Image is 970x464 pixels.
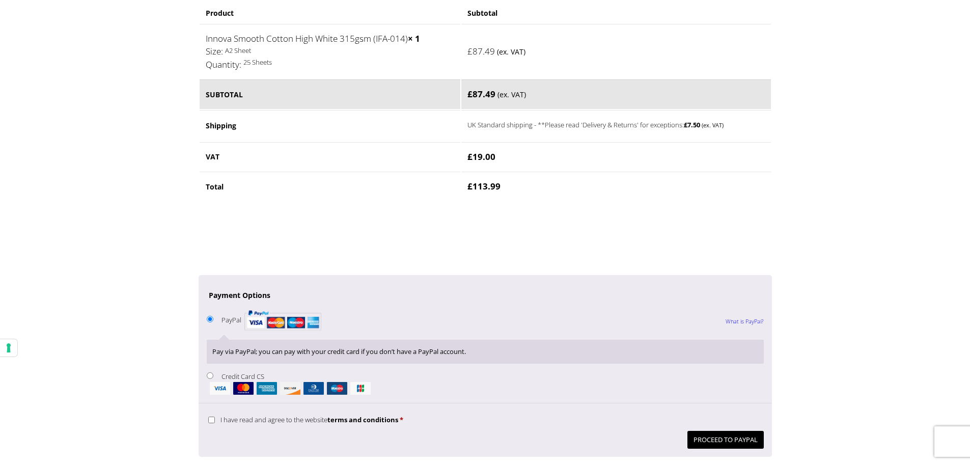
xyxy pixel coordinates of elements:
img: amex [257,382,277,395]
input: I have read and agree to the websiteterms and conditions * [208,417,215,423]
img: visa [210,382,230,395]
label: UK Standard shipping - **Please read 'Delivery & Returns' for exceptions: [467,118,735,130]
th: Subtotal [461,3,770,23]
span: I have read and agree to the website [220,415,398,424]
abbr: required [400,415,403,424]
p: 25 Sheets [206,57,455,68]
img: discover [280,382,300,395]
bdi: 7.50 [684,120,700,129]
bdi: 87.49 [467,88,495,100]
th: Total [200,172,461,201]
th: Subtotal [200,79,461,109]
strong: × 1 [408,33,420,44]
td: Innova Smooth Cotton High White 315gsm (IFA-014) [200,24,461,79]
button: Proceed to PayPal [687,431,764,449]
span: £ [684,120,687,129]
p: A2 Sheet [206,45,455,57]
dt: Quantity: [206,58,241,71]
th: VAT [200,142,461,171]
p: Pay via PayPal; you can pay with your credit card if you don’t have a PayPal account. [212,346,757,358]
label: Credit Card CS [207,372,764,395]
img: mastercard [233,382,254,395]
img: dinersclub [303,382,324,395]
th: Shipping [200,110,461,141]
img: PayPal acceptance mark [244,307,321,334]
th: Product [200,3,461,23]
small: (ex. VAT) [497,47,525,57]
small: (ex. VAT) [497,90,526,99]
label: PayPal [221,315,321,324]
span: £ [467,180,473,192]
dt: Size: [206,45,223,58]
a: terms and conditions [327,415,398,424]
span: £ [467,88,473,100]
bdi: 113.99 [467,180,501,192]
span: £ [467,151,473,162]
img: maestro [327,382,347,395]
a: What is PayPal? [726,308,764,335]
small: (ex. VAT) [702,121,724,129]
iframe: reCAPTCHA [199,214,353,254]
bdi: 19.00 [467,151,495,162]
img: jcb [350,382,371,395]
bdi: 87.49 [467,45,495,57]
span: £ [467,45,473,57]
